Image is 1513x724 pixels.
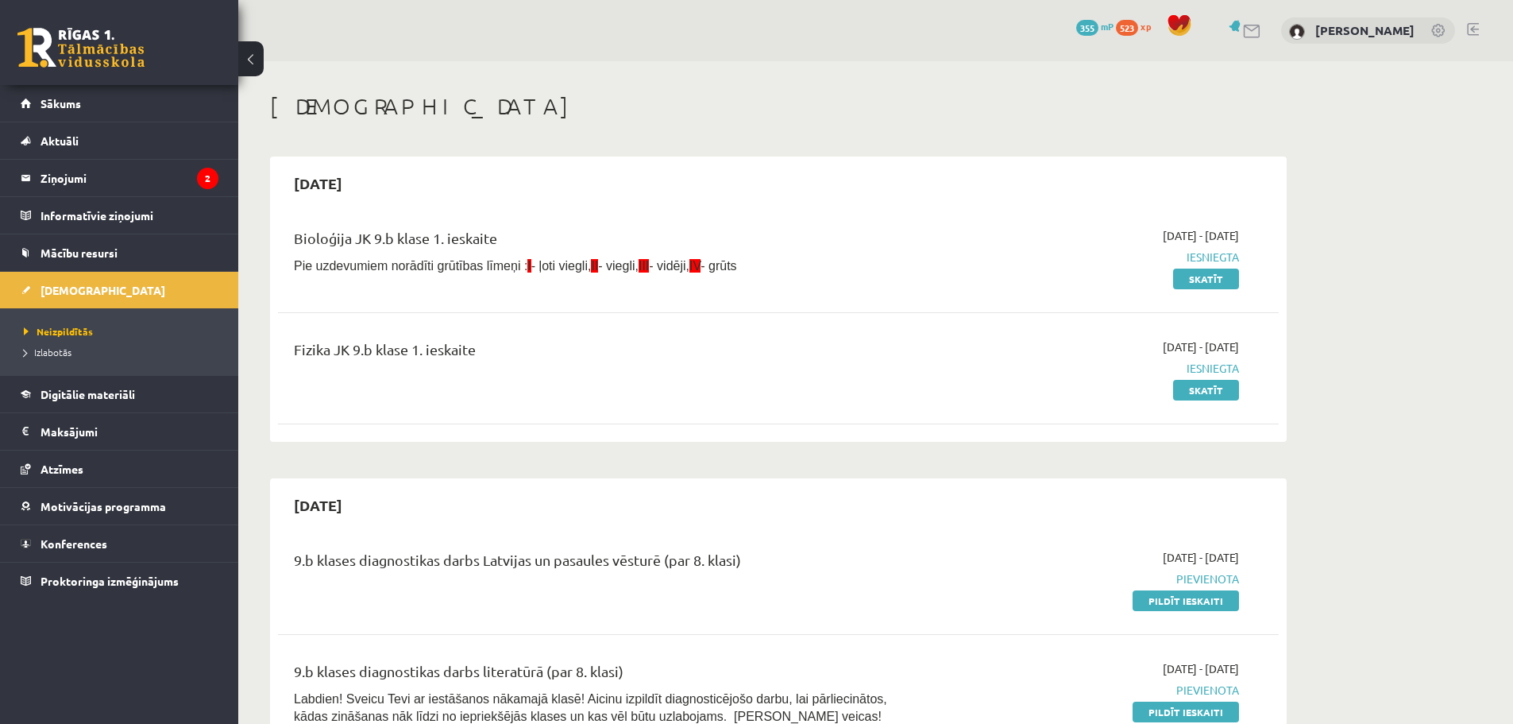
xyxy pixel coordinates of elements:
div: Bioloģija JK 9.b klase 1. ieskaite [294,227,916,257]
span: [DATE] - [DATE] [1163,227,1239,244]
span: Aktuāli [41,134,79,148]
a: 523 xp [1116,20,1159,33]
a: Proktoringa izmēģinājums [21,563,218,599]
a: Skatīt [1173,380,1239,401]
a: Pildīt ieskaiti [1133,702,1239,722]
span: [DATE] - [DATE] [1163,660,1239,677]
span: [DATE] - [DATE] [1163,339,1239,355]
img: Kristaps Veinbergs [1289,24,1305,40]
a: Sākums [21,85,218,122]
span: III [639,259,649,273]
span: 523 [1116,20,1138,36]
a: [PERSON_NAME] [1315,22,1415,38]
h2: [DATE] [278,165,358,202]
span: xp [1141,20,1151,33]
span: Izlabotās [24,346,71,358]
span: Labdien! Sveicu Tevi ar iestāšanos nākamajā klasē! Aicinu izpildīt diagnosticējošo darbu, lai pār... [294,692,887,723]
span: 355 [1076,20,1098,36]
a: Mācību resursi [21,234,218,271]
legend: Informatīvie ziņojumi [41,197,218,234]
a: Aktuāli [21,122,218,159]
i: 2 [197,168,218,189]
span: Proktoringa izmēģinājums [41,574,179,588]
a: 355 mP [1076,20,1114,33]
a: Konferences [21,525,218,562]
span: Mācību resursi [41,246,118,260]
span: I [527,259,531,273]
span: Pievienota [940,571,1239,587]
span: [DEMOGRAPHIC_DATA] [41,283,165,297]
h2: [DATE] [278,486,358,524]
span: Atzīmes [41,462,83,476]
a: Izlabotās [24,345,222,359]
span: Pie uzdevumiem norādīti grūtības līmeņi : - ļoti viegli, - viegli, - vidēji, - grūts [294,259,737,273]
span: II [591,259,598,273]
span: Konferences [41,536,107,551]
legend: Maksājumi [41,413,218,450]
span: Motivācijas programma [41,499,166,513]
h1: [DEMOGRAPHIC_DATA] [270,93,1287,120]
span: [DATE] - [DATE] [1163,549,1239,566]
a: Maksājumi [21,413,218,450]
span: Pievienota [940,682,1239,699]
span: Sākums [41,96,81,110]
a: Ziņojumi2 [21,160,218,196]
legend: Ziņojumi [41,160,218,196]
div: 9.b klases diagnostikas darbs Latvijas un pasaules vēsturē (par 8. klasi) [294,549,916,579]
span: IV [689,259,701,273]
span: mP [1101,20,1114,33]
span: Iesniegta [940,249,1239,265]
span: Neizpildītās [24,325,93,338]
a: Digitālie materiāli [21,376,218,412]
a: Atzīmes [21,451,218,487]
a: Rīgas 1. Tālmācības vidusskola [17,28,145,68]
a: Motivācijas programma [21,488,218,525]
div: 9.b klases diagnostikas darbs literatūrā (par 8. klasi) [294,660,916,690]
span: Digitālie materiāli [41,387,135,401]
span: Iesniegta [940,360,1239,377]
a: Skatīt [1173,269,1239,289]
a: [DEMOGRAPHIC_DATA] [21,272,218,308]
a: Informatīvie ziņojumi [21,197,218,234]
div: Fizika JK 9.b klase 1. ieskaite [294,339,916,368]
a: Neizpildītās [24,324,222,339]
a: Pildīt ieskaiti [1133,590,1239,611]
